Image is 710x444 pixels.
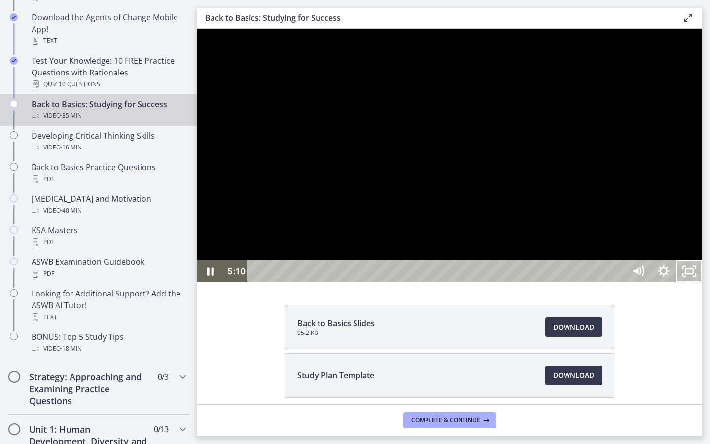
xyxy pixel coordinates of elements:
button: Show settings menu [454,232,479,254]
div: Looking for Additional Support? Add the ASWB AI Tutor! [32,288,185,323]
div: KSA Masters [32,224,185,248]
span: · 35 min [61,110,82,122]
div: Video [32,343,185,355]
div: Download the Agents of Change Mobile App! [32,11,185,47]
a: Download [545,317,602,337]
div: Developing Critical Thinking Skills [32,130,185,153]
span: 0 / 13 [154,423,168,435]
div: Back to Basics Practice Questions [32,161,185,185]
i: Completed [10,13,18,21]
a: Download [545,366,602,385]
div: Video [32,142,185,153]
span: · 16 min [61,142,82,153]
h3: Back to Basics: Studying for Success [205,12,667,24]
div: Back to Basics: Studying for Success [32,98,185,122]
span: · 40 min [61,205,82,217]
span: 95.2 KB [297,329,375,337]
span: Complete & continue [411,416,480,424]
span: 0 / 3 [158,371,168,383]
h2: Strategy: Approaching and Examining Practice Questions [29,371,149,407]
div: Text [32,35,185,47]
div: Text [32,311,185,323]
iframe: Video Lesson [197,29,702,282]
div: ASWB Examination Guidebook [32,256,185,280]
span: Study Plan Template [297,370,374,381]
div: Test Your Knowledge: 10 FREE Practice Questions with Rationales [32,55,185,90]
div: PDF [32,236,185,248]
button: Complete & continue [403,412,496,428]
div: Video [32,110,185,122]
div: PDF [32,268,185,280]
div: BONUS: Top 5 Study Tips [32,331,185,355]
div: Video [32,205,185,217]
button: Mute [428,232,454,254]
div: [MEDICAL_DATA] and Motivation [32,193,185,217]
span: · 10 Questions [57,78,100,90]
button: Unfullscreen [479,232,505,254]
span: Download [553,321,594,333]
span: Download [553,370,594,381]
i: Completed [10,57,18,65]
span: · 18 min [61,343,82,355]
div: Quiz [32,78,185,90]
div: PDF [32,173,185,185]
span: Back to Basics Slides [297,317,375,329]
